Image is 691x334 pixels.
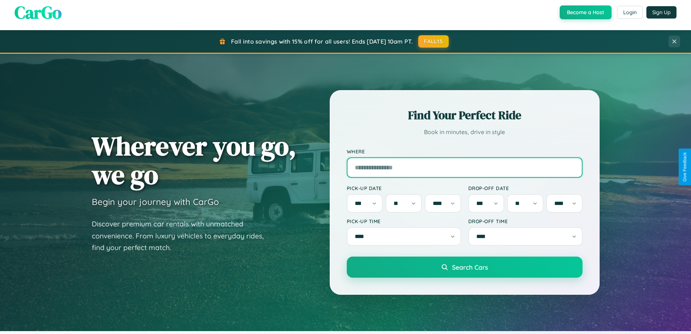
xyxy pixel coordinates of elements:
button: Sign Up [646,6,676,19]
span: Search Cars [452,263,488,271]
p: Discover premium car rentals with unmatched convenience. From luxury vehicles to everyday rides, ... [92,218,273,254]
label: Where [347,148,583,154]
span: Fall into savings with 15% off for all users! Ends [DATE] 10am PT. [231,38,413,45]
h3: Begin your journey with CarGo [92,196,219,207]
button: Become a Host [560,5,612,19]
label: Pick-up Time [347,218,461,224]
label: Pick-up Date [347,185,461,191]
p: Book in minutes, drive in style [347,127,583,137]
h2: Find Your Perfect Ride [347,107,583,123]
label: Drop-off Time [468,218,583,224]
label: Drop-off Date [468,185,583,191]
button: FALL15 [418,35,449,48]
div: Give Feedback [682,152,687,182]
button: Search Cars [347,257,583,278]
button: Login [617,6,643,19]
h1: Wherever you go, we go [92,132,296,189]
span: CarGo [15,0,62,24]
